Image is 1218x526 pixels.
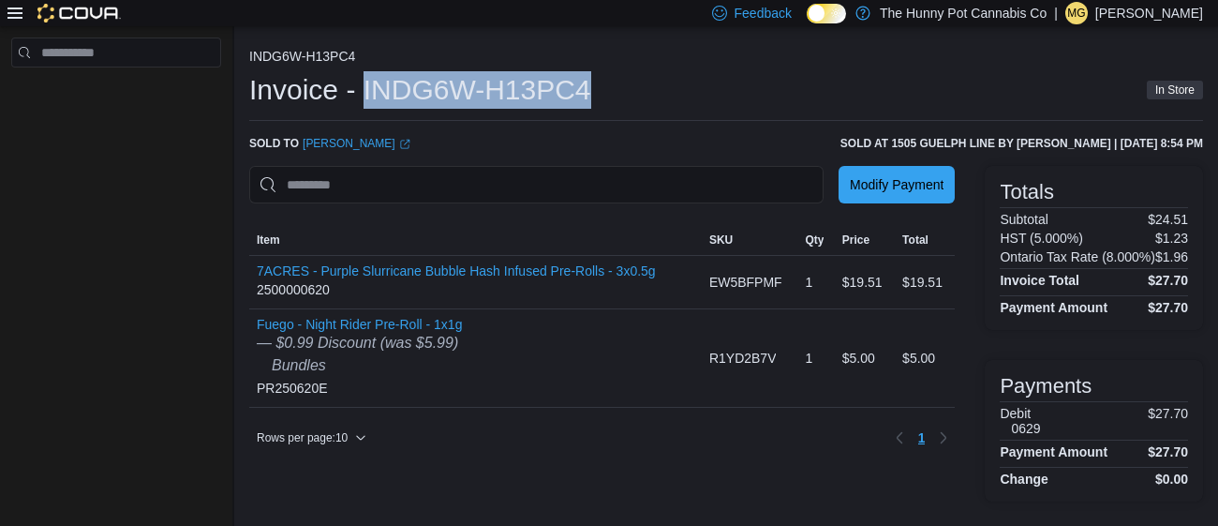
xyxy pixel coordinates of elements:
[257,317,462,399] div: PR250620E
[1000,406,1040,421] h6: Debit
[835,263,895,301] div: $19.51
[735,4,792,23] span: Feedback
[918,428,926,447] span: 1
[895,339,955,377] div: $5.00
[1000,249,1155,264] h6: Ontario Tax Rate (8.000%)
[880,2,1047,24] p: The Hunny Pot Cannabis Co
[888,427,911,449] button: Previous page
[895,263,955,301] div: $19.51
[249,49,355,64] button: INDG6W-H13PC4
[257,233,280,248] span: Item
[709,347,777,369] span: R1YD2B7V
[709,271,782,293] span: EW5BFPMF
[1148,444,1188,459] h4: $27.70
[709,233,733,248] span: SKU
[1147,81,1203,99] span: In Store
[888,423,956,453] nav: Pagination for table: MemoryTable from EuiInMemoryTable
[1000,231,1082,246] h6: HST (5.000%)
[1155,82,1195,98] span: In Store
[11,71,221,116] nav: Complex example
[249,225,702,255] button: Item
[1000,212,1047,227] h6: Subtotal
[839,166,955,203] button: Modify Payment
[257,332,462,354] div: — $0.99 Discount (was $5.99)
[399,139,410,150] svg: External link
[807,23,808,24] span: Dark Mode
[257,263,656,278] button: 7ACRES - Purple Slurricane Bubble Hash Infused Pre-Rolls - 3x0.5g
[272,357,326,373] i: Bundles
[807,4,846,23] input: Dark Mode
[1155,249,1188,264] p: $1.96
[249,427,374,449] button: Rows per page:10
[1148,300,1188,315] h4: $27.70
[1148,273,1188,288] h4: $27.70
[1000,181,1053,203] h3: Totals
[1000,375,1092,398] h3: Payments
[911,423,933,453] button: Page 1 of 1
[1000,300,1107,315] h4: Payment Amount
[797,225,834,255] button: Qty
[797,263,834,301] div: 1
[895,225,955,255] button: Total
[1000,273,1079,288] h4: Invoice Total
[1054,2,1058,24] p: |
[835,225,895,255] button: Price
[1067,2,1085,24] span: MG
[37,4,121,23] img: Cova
[1148,212,1188,227] p: $24.51
[702,225,798,255] button: SKU
[1095,2,1203,24] p: [PERSON_NAME]
[249,49,1203,68] nav: An example of EuiBreadcrumbs
[842,233,869,248] span: Price
[257,430,348,445] span: Rows per page : 10
[1148,406,1188,436] p: $27.70
[1000,444,1107,459] h4: Payment Amount
[1155,231,1188,246] p: $1.23
[797,339,834,377] div: 1
[249,136,410,151] div: Sold to
[932,427,955,449] button: Next page
[303,136,410,151] a: [PERSON_NAME]External link
[249,71,591,109] h1: Invoice - INDG6W-H13PC4
[257,263,656,301] div: 2500000620
[850,175,943,194] span: Modify Payment
[1011,421,1040,436] h6: 0629
[902,233,928,248] span: Total
[835,339,895,377] div: $5.00
[1000,472,1047,487] h4: Change
[249,166,824,203] input: This is a search bar. As you type, the results lower in the page will automatically filter.
[257,317,462,332] button: Fuego - Night Rider Pre-Roll - 1x1g
[840,136,1203,151] h6: Sold at 1505 Guelph Line by [PERSON_NAME] | [DATE] 8:54 PM
[1065,2,1088,24] div: Maddy Griffiths
[911,423,933,453] ul: Pagination for table: MemoryTable from EuiInMemoryTable
[1155,472,1188,487] h4: $0.00
[805,233,824,248] span: Qty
